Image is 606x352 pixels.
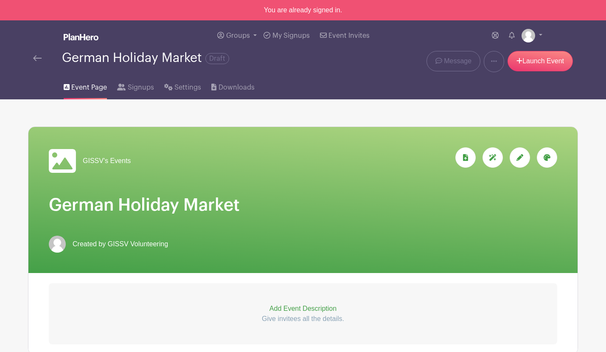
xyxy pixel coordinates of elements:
a: Message [426,51,480,71]
img: default-ce2991bfa6775e67f084385cd625a349d9dcbb7a52a09fb2fda1e96e2d18dcdb.png [522,29,535,42]
span: Downloads [219,82,255,93]
span: Signups [128,82,154,93]
a: Signups [117,72,154,99]
img: logo_white-6c42ec7e38ccf1d336a20a19083b03d10ae64f83f12c07503d8b9e83406b4c7d.svg [64,34,98,40]
span: My Signups [272,32,310,39]
a: Add Event Description Give invitees all the details. [49,283,557,344]
p: Add Event Description [49,304,557,314]
p: Give invitees all the details. [49,314,557,324]
a: Downloads [211,72,254,99]
img: back-arrow-29a5d9b10d5bd6ae65dc969a981735edf675c4d7a1fe02e03b50dbd4ba3cdb55.svg [33,55,42,61]
h1: German Holiday Market [49,195,557,215]
span: Groups [226,32,250,39]
span: Settings [174,82,201,93]
a: GISSV's Events [49,147,131,175]
span: Created by GISSV Volunteering [73,239,168,249]
span: Draft [205,53,229,64]
img: default-ce2991bfa6775e67f084385cd625a349d9dcbb7a52a09fb2fda1e96e2d18dcdb.png [49,236,66,253]
a: Event Page [64,72,107,99]
a: Launch Event [508,51,573,71]
span: Message [444,56,471,66]
a: Settings [164,72,201,99]
div: German Holiday Market [62,51,229,65]
a: Groups [214,20,260,51]
span: Event Page [71,82,107,93]
a: My Signups [260,20,313,51]
a: Event Invites [317,20,373,51]
span: Event Invites [328,32,370,39]
span: GISSV's Events [83,156,131,166]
